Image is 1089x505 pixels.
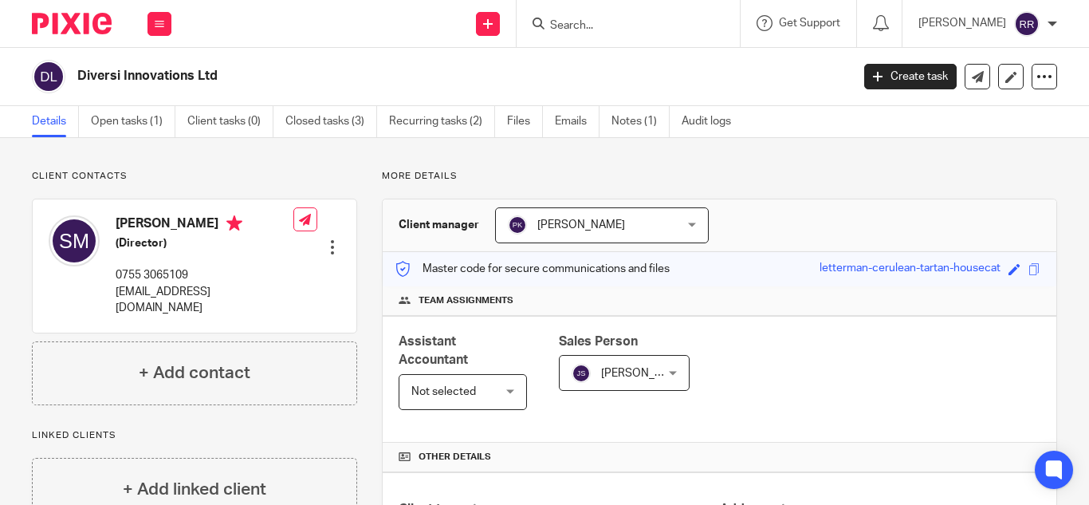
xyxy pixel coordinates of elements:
[77,68,688,85] h2: Diversi Innovations Ltd
[572,364,591,383] img: svg%3E
[601,368,689,379] span: [PERSON_NAME]
[116,267,293,283] p: 0755 3065109
[32,429,357,442] p: Linked clients
[49,215,100,266] img: svg%3E
[116,284,293,317] p: [EMAIL_ADDRESS][DOMAIN_NAME]
[779,18,840,29] span: Get Support
[507,106,543,137] a: Files
[559,335,638,348] span: Sales Person
[399,217,479,233] h3: Client manager
[91,106,175,137] a: Open tasks (1)
[123,477,266,502] h4: + Add linked client
[395,261,670,277] p: Master code for secure communications and files
[32,170,357,183] p: Client contacts
[139,361,250,385] h4: + Add contact
[116,235,293,251] h5: (Director)
[918,15,1006,31] p: [PERSON_NAME]
[187,106,273,137] a: Client tasks (0)
[419,451,491,464] span: Other details
[611,106,670,137] a: Notes (1)
[1014,11,1040,37] img: svg%3E
[389,106,495,137] a: Recurring tasks (2)
[820,260,1001,278] div: letterman-cerulean-tartan-housecat
[32,13,112,34] img: Pixie
[116,215,293,235] h4: [PERSON_NAME]
[548,19,692,34] input: Search
[399,335,468,366] span: Assistant Accountant
[419,294,513,307] span: Team assignments
[382,170,1057,183] p: More details
[864,64,957,89] a: Create task
[537,219,625,231] span: [PERSON_NAME]
[555,106,600,137] a: Emails
[682,106,743,137] a: Audit logs
[411,386,476,397] span: Not selected
[32,106,79,137] a: Details
[226,215,242,231] i: Primary
[508,215,527,235] img: svg%3E
[32,60,65,93] img: svg%3E
[285,106,377,137] a: Closed tasks (3)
